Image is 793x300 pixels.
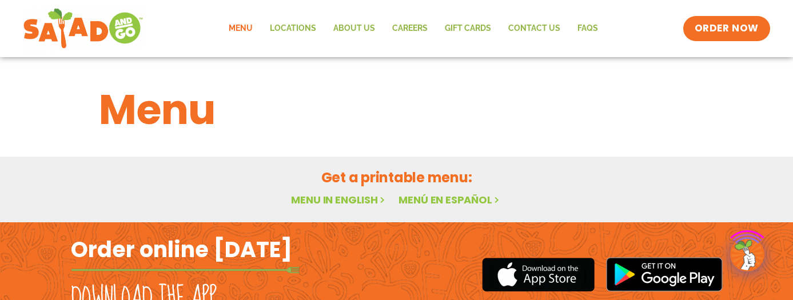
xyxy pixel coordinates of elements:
h1: Menu [99,79,695,141]
a: Locations [261,15,325,42]
a: Careers [384,15,436,42]
a: Menu in English [291,193,387,207]
a: GIFT CARDS [436,15,500,42]
nav: Menu [220,15,607,42]
a: Menu [220,15,261,42]
img: appstore [482,256,595,293]
a: Menú en español [399,193,501,207]
img: fork [71,267,300,273]
h2: Order online [DATE] [71,235,292,263]
img: google_play [606,257,723,291]
img: new-SAG-logo-768×292 [23,6,144,51]
a: FAQs [569,15,607,42]
a: About Us [325,15,384,42]
span: ORDER NOW [695,22,759,35]
h2: Get a printable menu: [99,167,695,187]
a: ORDER NOW [683,16,770,41]
a: Contact Us [500,15,569,42]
